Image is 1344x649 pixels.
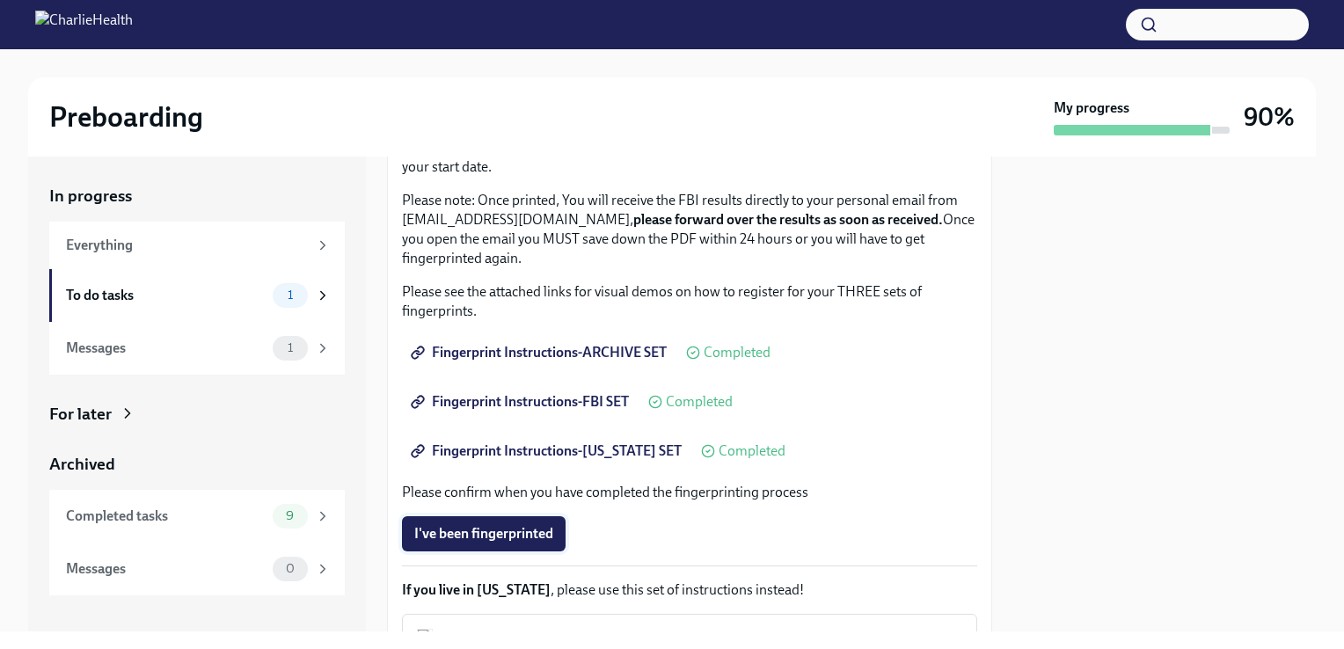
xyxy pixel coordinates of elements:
[414,525,553,543] span: I've been fingerprinted
[66,286,266,305] div: To do tasks
[414,442,682,460] span: Fingerprint Instructions-[US_STATE] SET
[402,434,694,469] a: Fingerprint Instructions-[US_STATE] SET
[402,581,551,598] strong: If you live in [US_STATE]
[275,509,304,522] span: 9
[49,490,345,543] a: Completed tasks9
[402,384,641,419] a: Fingerprint Instructions-FBI SET
[49,543,345,595] a: Messages0
[49,99,203,135] h2: Preboarding
[414,393,629,411] span: Fingerprint Instructions-FBI SET
[66,507,266,526] div: Completed tasks
[402,580,977,600] p: , please use this set of instructions instead!
[402,516,566,551] button: I've been fingerprinted
[277,341,303,354] span: 1
[66,559,266,579] div: Messages
[633,211,943,228] strong: please forward over the results as soon as received.
[1054,98,1129,118] strong: My progress
[275,562,305,575] span: 0
[666,395,733,409] span: Completed
[1244,101,1295,133] h3: 90%
[49,322,345,375] a: Messages1
[277,288,303,302] span: 1
[402,483,977,502] p: Please confirm when you have completed the fingerprinting process
[402,191,977,268] p: Please note: Once printed, You will receive the FBI results directly to your personal email from ...
[35,11,133,39] img: CharlieHealth
[49,403,112,426] div: For later
[49,185,345,208] a: In progress
[49,269,345,322] a: To do tasks1
[414,344,667,361] span: Fingerprint Instructions-ARCHIVE SET
[704,346,771,360] span: Completed
[66,339,266,358] div: Messages
[719,444,785,458] span: Completed
[66,236,308,255] div: Everything
[49,453,345,476] a: Archived
[49,403,345,426] a: For later
[402,138,977,177] p: Please follow the instructions attached to this email to have your fingerprints archived prior to...
[402,282,977,321] p: Please see the attached links for visual demos on how to register for your THREE sets of fingerpr...
[402,335,679,370] a: Fingerprint Instructions-ARCHIVE SET
[49,222,345,269] a: Everything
